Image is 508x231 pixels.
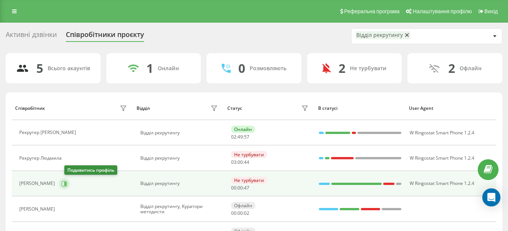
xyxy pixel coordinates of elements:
[64,165,117,175] div: Подивитись профіль
[460,65,482,72] div: Офлайн
[48,65,90,72] div: Всього акаунтів
[344,8,400,14] span: Реферальна програма
[231,177,267,184] div: Не турбувати
[244,185,249,191] span: 47
[231,202,255,209] div: Офлайн
[19,181,57,186] div: [PERSON_NAME]
[410,180,474,186] span: W Ringostat Smart Phone 1.2.4
[356,32,403,38] div: Відділ рекрутингу
[318,106,402,111] div: В статусі
[482,188,500,206] div: Open Intercom Messenger
[140,204,219,215] div: Відділ рекрутингу, Куратори методисти
[231,185,236,191] span: 00
[238,159,243,165] span: 00
[238,210,243,216] span: 00
[410,129,474,136] span: W Ringostat Smart Phone 1.2.4
[36,61,43,75] div: 5
[238,185,243,191] span: 00
[231,134,249,140] div: : :
[19,156,64,161] div: Рекрутер Людмила
[137,106,150,111] div: Відділ
[231,160,249,165] div: : :
[6,31,57,42] div: Активні дзвінки
[448,61,455,75] div: 2
[66,31,144,42] div: Співробітники проєкту
[231,211,249,216] div: : :
[227,106,242,111] div: Статус
[244,134,249,140] span: 57
[19,206,57,212] div: [PERSON_NAME]
[140,156,219,161] div: Відділ рекрутингу
[244,159,249,165] span: 44
[231,210,236,216] span: 00
[140,181,219,186] div: Відділ рекрутингу
[238,134,243,140] span: 49
[231,151,267,158] div: Не турбувати
[15,106,45,111] div: Співробітник
[350,65,387,72] div: Не турбувати
[146,61,153,75] div: 1
[158,65,179,72] div: Онлайн
[409,106,492,111] div: User Agent
[231,159,236,165] span: 03
[413,8,472,14] span: Налаштування профілю
[238,61,245,75] div: 0
[410,155,474,161] span: W Ringostat Smart Phone 1.2.4
[140,130,219,136] div: Відділ рекрутингу
[231,126,255,133] div: Онлайн
[231,134,236,140] span: 02
[231,185,249,191] div: : :
[250,65,286,72] div: Розмовляють
[244,210,249,216] span: 02
[485,8,498,14] span: Вихід
[19,130,78,135] div: Рекрутер [PERSON_NAME]
[339,61,345,75] div: 2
